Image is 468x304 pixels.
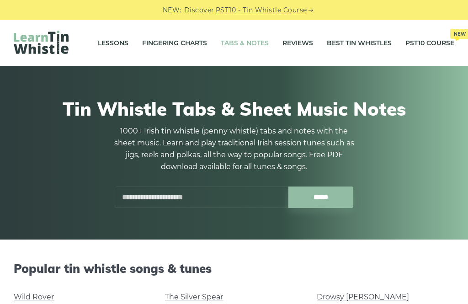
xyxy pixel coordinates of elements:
h1: Tin Whistle Tabs & Sheet Music Notes [18,98,450,120]
a: PST10 CourseNew [405,32,454,54]
img: LearnTinWhistle.com [14,31,69,54]
a: Reviews [282,32,313,54]
a: Tabs & Notes [221,32,269,54]
a: Lessons [98,32,128,54]
a: The Silver Spear [165,293,223,301]
a: Drowsy [PERSON_NAME] [317,293,409,301]
a: Wild Rover [14,293,54,301]
h2: Popular tin whistle songs & tunes [14,261,454,276]
p: 1000+ Irish tin whistle (penny whistle) tabs and notes with the sheet music. Learn and play tradi... [111,125,357,173]
a: Fingering Charts [142,32,207,54]
a: Best Tin Whistles [327,32,392,54]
